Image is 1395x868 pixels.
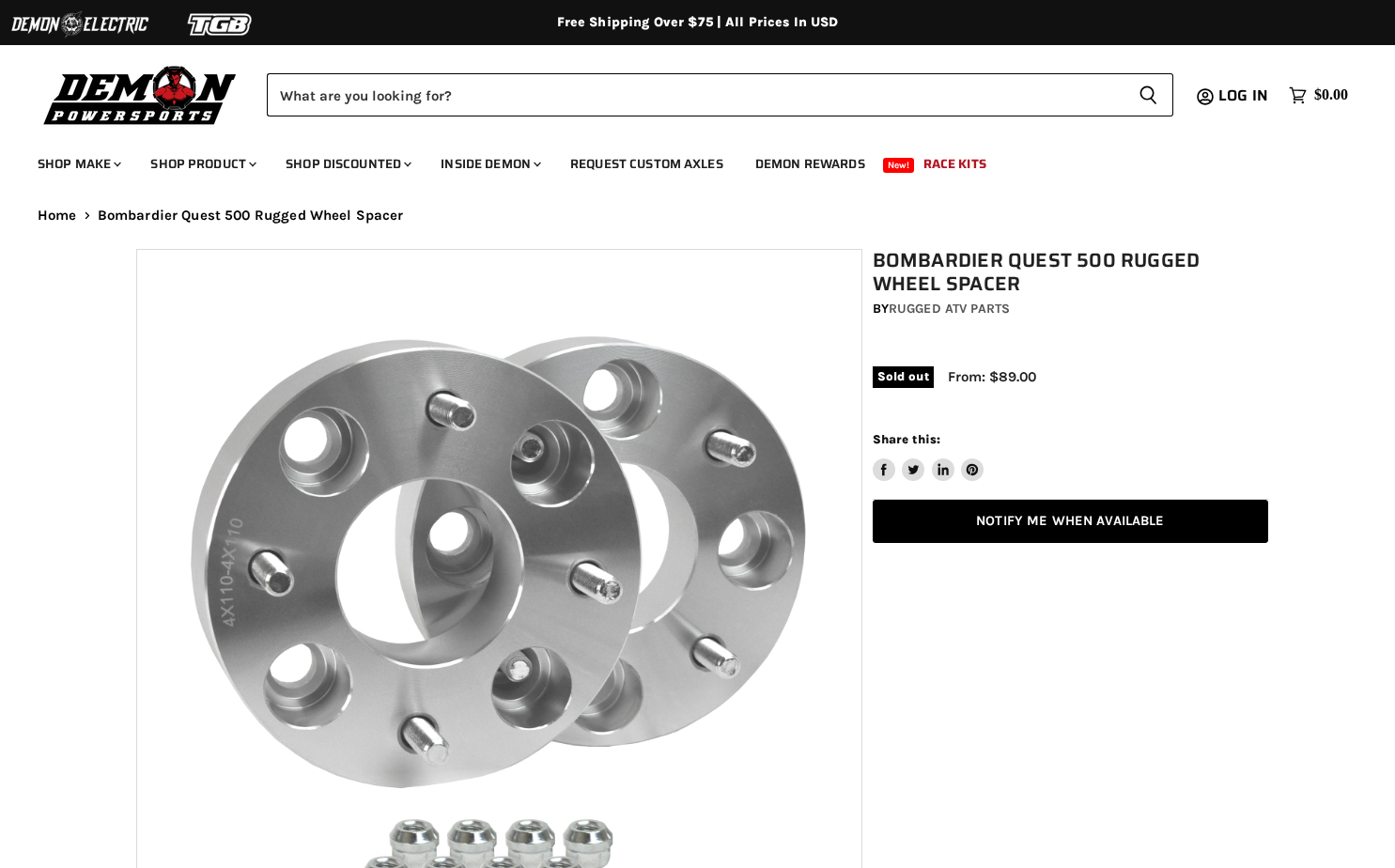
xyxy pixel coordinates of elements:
[873,500,1269,544] a: Notify Me When Available
[38,61,243,128] img: Demon Powersports
[873,366,934,387] span: Sold out
[150,7,291,42] img: TGB Logo 2
[426,145,552,183] a: Inside Demon
[1314,86,1348,104] span: $0.00
[909,145,1000,183] a: Race Kits
[873,299,1269,319] div: by
[1210,87,1279,104] a: Log in
[873,249,1269,296] h1: Bombardier Quest 500 Rugged Wheel Spacer
[889,301,1010,317] a: Rugged ATV Parts
[556,145,737,183] a: Request Custom Axles
[1279,82,1357,109] a: $0.00
[873,431,984,481] aside: Share this:
[38,208,77,224] a: Home
[98,208,404,224] span: Bombardier Quest 500 Rugged Wheel Spacer
[23,137,1343,183] ul: Main menu
[1218,84,1268,107] span: Log in
[873,432,940,446] span: Share this:
[267,73,1124,116] input: Search
[883,158,915,173] span: New!
[271,145,423,183] a: Shop Discounted
[136,145,268,183] a: Shop Product
[9,7,150,42] img: Demon Electric Logo 2
[23,145,132,183] a: Shop Make
[1124,73,1173,116] button: Search
[267,73,1173,116] form: Product
[741,145,879,183] a: Demon Rewards
[948,368,1036,385] span: From: $89.00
